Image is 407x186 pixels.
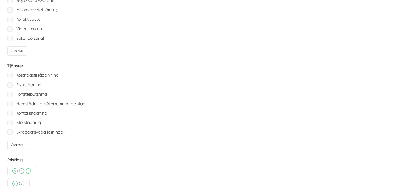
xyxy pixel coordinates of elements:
[16,81,42,89] p: Flyttstädning
[7,140,27,150] div: Visa mer
[7,166,36,176] div: Medel
[16,25,42,33] p: Video-möten
[7,63,89,69] h5: Tjänster
[16,71,59,79] p: Kostnadsfri rådgivning
[16,6,58,14] p: Miljömedvetet företag
[16,128,64,136] p: Skräddarsydda lösningar
[7,46,27,56] div: Visa mer
[7,157,89,163] h5: Prisklass
[16,109,47,117] p: Kontorsstädning
[16,119,41,126] p: Storstädning
[16,16,42,23] p: Kollektivavtal
[16,100,86,108] p: Hemstädning / återkommande städ
[16,35,44,42] p: Söker personal
[16,90,47,98] p: Fönsterputsning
